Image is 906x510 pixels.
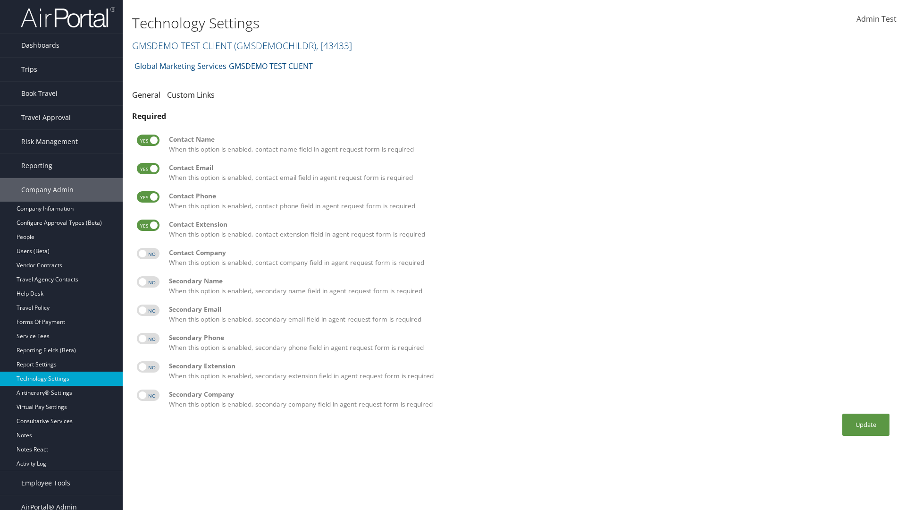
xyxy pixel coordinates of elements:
label: When this option is enabled, contact email field in agent request form is required [169,163,892,182]
div: Secondary Phone [169,333,892,342]
div: Secondary Company [169,390,892,399]
div: Contact Phone [169,191,892,201]
h1: Technology Settings [132,13,642,33]
span: Reporting [21,154,52,178]
div: Secondary Name [169,276,892,286]
div: Contact Name [169,135,892,144]
span: Risk Management [21,130,78,153]
label: When this option is enabled, secondary company field in agent request form is required [169,390,892,409]
div: Contact Extension [169,220,892,229]
a: Global Marketing Services [134,57,226,76]
label: When this option is enabled, contact phone field in agent request form is required [169,191,892,211]
label: When this option is enabled, secondary name field in agent request form is required [169,276,892,296]
a: Admin Test [856,5,897,34]
label: When this option is enabled, secondary phone field in agent request form is required [169,333,892,352]
span: Book Travel [21,82,58,105]
span: Travel Approval [21,106,71,129]
span: Trips [21,58,37,81]
span: Dashboards [21,34,59,57]
span: Company Admin [21,178,74,202]
div: Secondary Extension [169,361,892,371]
label: When this option is enabled, contact company field in agent request form is required [169,248,892,267]
span: Employee Tools [21,471,70,495]
a: GMSDEMO TEST CLIENT [132,39,352,52]
span: , [ 43433 ] [316,39,352,52]
label: When this option is enabled, contact name field in agent request form is required [169,135,892,154]
img: airportal-logo.png [21,6,115,28]
div: Required [132,110,897,122]
div: Contact Company [169,248,892,257]
span: ( GMSDEMOCHILDR ) [234,39,316,52]
div: Secondary Email [169,305,892,314]
label: When this option is enabled, secondary extension field in agent request form is required [169,361,892,381]
a: General [132,90,160,100]
div: Contact Email [169,163,892,172]
label: When this option is enabled, contact extension field in agent request form is required [169,220,892,239]
span: Admin Test [856,14,897,24]
label: When this option is enabled, secondary email field in agent request form is required [169,305,892,324]
a: GMSDEMO TEST CLIENT [229,57,313,76]
a: Custom Links [167,90,215,100]
button: Update [842,414,889,436]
